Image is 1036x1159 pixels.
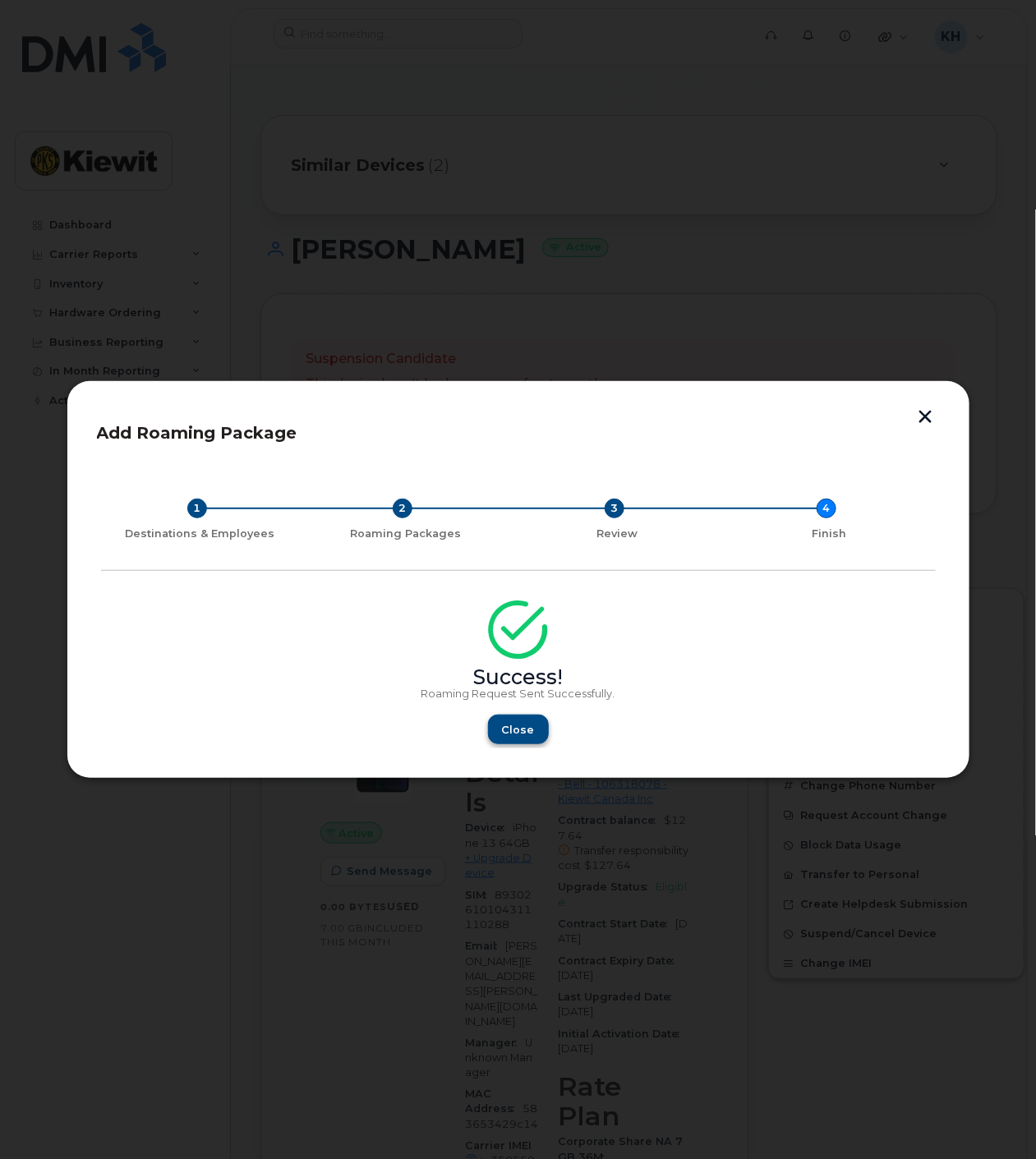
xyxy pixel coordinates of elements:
[488,715,549,744] button: Close
[306,527,505,540] div: Roaming Packages
[393,499,412,518] div: 2
[101,688,936,701] p: Roaming Request Sent Successfully.
[502,722,535,738] span: Close
[108,527,293,540] div: Destinations & Employees
[965,1088,1024,1147] iframe: Messenger Launcher
[101,671,936,684] div: Success!
[605,499,624,518] div: 3
[518,527,717,540] div: Review
[97,423,297,443] span: Add Roaming Package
